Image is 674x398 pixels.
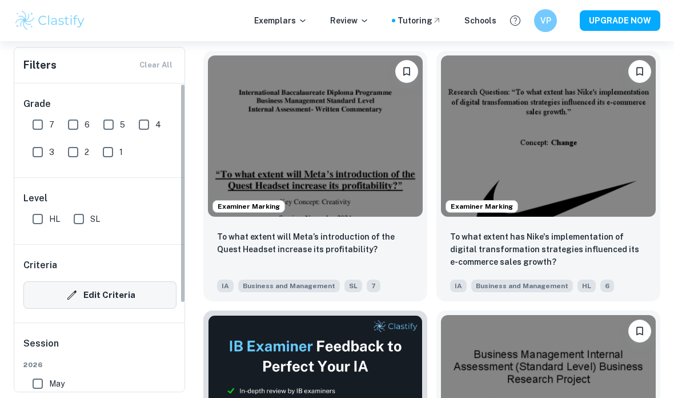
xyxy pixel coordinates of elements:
span: IA [450,280,467,292]
span: SL [344,280,362,292]
span: 3 [49,146,54,158]
button: VP [534,9,557,32]
span: 7 [49,118,54,131]
span: 2 [85,146,89,158]
h6: Filters [23,57,57,73]
h6: Session [23,337,176,360]
span: May [49,377,65,390]
button: UPGRADE NOW [580,10,660,31]
button: Bookmark [628,320,651,343]
a: Examiner MarkingBookmarkTo what extent will Meta’s introduction of the Quest Headset increase its... [203,51,427,301]
h6: VP [539,14,552,27]
h6: Grade [23,97,176,111]
span: 1 [119,146,123,158]
button: Bookmark [628,60,651,83]
span: 5 [120,118,125,131]
p: To what extent will Meta’s introduction of the Quest Headset increase its profitability? [217,230,414,256]
span: 4 [155,118,161,131]
span: HL [577,280,596,292]
span: SL [90,213,100,225]
span: Business and Management [238,280,340,292]
a: Tutoring [398,14,442,27]
a: Examiner MarkingBookmarkTo what extent has Nike's implementation of digital transformation strate... [436,51,660,301]
h6: Level [23,192,176,205]
span: IA [217,280,234,292]
button: Help and Feedback [505,11,525,30]
img: Business and Management IA example thumbnail: To what extent will Meta’s introduction [208,55,423,217]
span: Business and Management [471,280,573,292]
span: 7 [367,280,380,292]
button: Bookmark [395,60,418,83]
h6: Criteria [23,258,57,272]
span: 2026 [23,360,176,370]
a: Schools [464,14,496,27]
p: Exemplars [254,14,307,27]
span: 6 [85,118,90,131]
img: Clastify logo [14,9,86,32]
p: Review [330,14,369,27]
button: Edit Criteria [23,281,176,309]
span: 6 [600,280,614,292]
img: Business and Management IA example thumbnail: To what extent has Nike's implementation [441,55,656,217]
p: To what extent has Nike's implementation of digital transformation strategies influenced its e-co... [450,230,647,268]
span: Examiner Marking [213,201,284,212]
span: HL [49,213,60,225]
span: Examiner Marking [446,201,517,212]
